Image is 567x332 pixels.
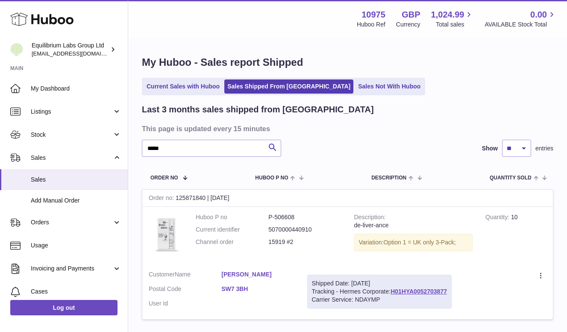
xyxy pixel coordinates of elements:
strong: Description [354,214,386,223]
span: Sales [31,176,121,184]
span: Orders [31,218,112,226]
strong: Order no [149,194,176,203]
span: Total sales [436,21,474,29]
div: Tracking - Hermes Corporate: [307,275,452,308]
span: Customer [149,271,175,278]
a: Current Sales with Huboo [144,79,223,94]
dt: Postal Code [149,285,221,295]
span: Cases [31,288,121,296]
span: Stock [31,131,112,139]
span: Huboo P no [255,175,288,181]
a: Sales Shipped From [GEOGRAPHIC_DATA] [224,79,353,94]
dt: Channel order [196,238,268,246]
span: AVAILABLE Stock Total [485,21,557,29]
dt: Name [149,270,221,281]
dt: Current identifier [196,226,268,234]
span: Invoicing and Payments [31,264,112,273]
a: 1,024.99 Total sales [431,9,474,29]
dd: 5070000440910 [268,226,341,234]
div: de-liver-ance [354,221,473,229]
span: Order No [150,175,178,181]
strong: 10975 [361,9,385,21]
a: H01HYA0052703877 [391,288,447,295]
div: Currency [396,21,420,29]
div: Shipped Date: [DATE] [312,279,447,288]
dd: 15919 #2 [268,238,341,246]
a: Log out [10,300,118,315]
div: Carrier Service: NDAYMP [312,296,447,304]
a: SW7 3BH [221,285,294,293]
span: [EMAIL_ADDRESS][DOMAIN_NAME] [32,50,126,57]
div: 125871840 | [DATE] [142,190,553,207]
strong: Quantity [485,214,511,223]
span: Usage [31,241,121,250]
span: Option 1 = UK only 3-Pack; [384,239,456,246]
span: Add Manual Order [31,197,121,205]
dt: Huboo P no [196,213,268,221]
dt: User Id [149,300,221,308]
strong: GBP [402,9,420,21]
h3: This page is updated every 15 minutes [142,124,551,133]
div: Variation: [354,234,473,251]
div: Huboo Ref [357,21,385,29]
img: huboo@equilibriumlabs.com [10,43,23,56]
span: Sales [31,154,112,162]
h2: Last 3 months sales shipped from [GEOGRAPHIC_DATA] [142,104,374,115]
a: 0.00 AVAILABLE Stock Total [485,9,557,29]
a: Sales Not With Huboo [355,79,423,94]
span: entries [535,144,553,153]
span: 1,024.99 [431,9,464,21]
label: Show [482,144,498,153]
span: My Dashboard [31,85,121,93]
a: [PERSON_NAME] [221,270,294,279]
span: Description [371,175,406,181]
span: Listings [31,108,112,116]
img: 3PackDeliverance_Front.jpg [149,213,183,256]
td: 10 [479,207,553,264]
div: Equilibrium Labs Group Ltd [32,41,109,58]
dd: P-506608 [268,213,341,221]
span: Quantity Sold [490,175,532,181]
h1: My Huboo - Sales report Shipped [142,56,553,69]
span: 0.00 [530,9,547,21]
